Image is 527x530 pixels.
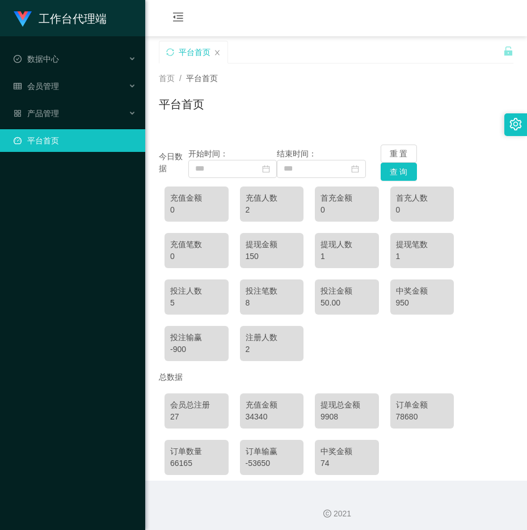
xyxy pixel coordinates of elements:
div: 9908 [321,411,373,423]
div: 950 [396,297,449,309]
div: 50.00 [321,297,373,309]
div: -53650 [246,457,298,469]
i: 图标: menu-fold [159,1,197,37]
span: 平台首页 [186,74,218,83]
div: 投注人数 [170,285,223,297]
div: 34340 [246,411,298,423]
div: 订单金额 [396,399,449,411]
i: 图标: calendar [351,165,359,173]
div: 78680 [396,411,449,423]
div: -900 [170,344,223,355]
div: 充值金额 [170,192,223,204]
i: 图标: check-circle-o [14,55,22,63]
div: 2 [246,204,298,216]
span: 产品管理 [14,109,59,118]
div: 8 [246,297,298,309]
div: 27 [170,411,223,423]
div: 投注金额 [321,285,373,297]
div: 0 [170,251,223,262]
div: 充值金额 [246,399,298,411]
div: 2021 [154,508,518,520]
div: 2 [246,344,298,355]
div: 会员总注册 [170,399,223,411]
i: 图标: close [214,49,221,56]
i: 图标: table [14,82,22,90]
div: 66165 [170,457,223,469]
div: 首充金额 [321,192,373,204]
div: 订单输赢 [246,446,298,457]
i: 图标: sync [166,48,174,56]
div: 提现笔数 [396,239,449,251]
div: 中奖金额 [321,446,373,457]
span: 会员管理 [14,82,59,91]
i: 图标: unlock [503,46,513,56]
div: 今日数据 [159,151,188,175]
div: 充值人数 [246,192,298,204]
span: 数据中心 [14,54,59,63]
button: 重 置 [381,145,417,163]
div: 注册人数 [246,332,298,344]
span: 开始时间： [188,149,228,158]
div: 提现总金额 [321,399,373,411]
h1: 工作台代理端 [39,1,107,37]
div: 0 [170,204,223,216]
i: 图标: appstore-o [14,109,22,117]
i: 图标: calendar [262,165,270,173]
div: 投注笔数 [246,285,298,297]
div: 首充人数 [396,192,449,204]
div: 充值笔数 [170,239,223,251]
div: 提现金额 [246,239,298,251]
div: 平台首页 [179,41,210,63]
div: 150 [246,251,298,262]
div: 0 [396,204,449,216]
i: 图标: setting [509,118,522,130]
img: logo.9652507e.png [14,11,32,27]
i: 图标: copyright [323,510,331,518]
div: 订单数量 [170,446,223,457]
div: 74 [321,457,373,469]
div: 1 [396,251,449,262]
span: / [179,74,182,83]
h1: 平台首页 [159,96,204,113]
div: 总数据 [159,367,513,388]
div: 0 [321,204,373,216]
div: 5 [170,297,223,309]
div: 投注输赢 [170,332,223,344]
a: 图标: dashboard平台首页 [14,129,136,152]
div: 提现人数 [321,239,373,251]
span: 首页 [159,74,175,83]
a: 工作台代理端 [14,14,107,23]
div: 中奖金额 [396,285,449,297]
button: 查 询 [381,163,417,181]
span: 结束时间： [277,149,317,158]
div: 1 [321,251,373,262]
